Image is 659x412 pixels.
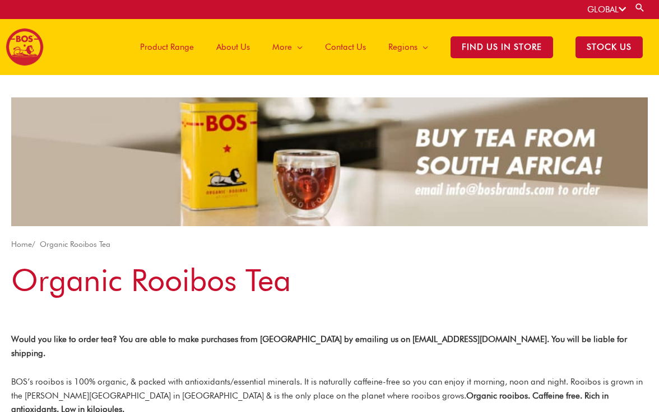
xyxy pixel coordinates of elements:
a: More [261,19,314,75]
a: Contact Us [314,19,377,75]
a: Regions [377,19,439,75]
span: STOCK US [576,36,643,58]
span: Find Us in Store [451,36,553,58]
span: Contact Us [325,30,366,64]
a: About Us [205,19,261,75]
span: Regions [388,30,417,64]
h1: Organic Rooibos Tea [11,259,648,302]
span: Product Range [140,30,194,64]
strong: Would you like to order tea? You are able to make purchases from [GEOGRAPHIC_DATA] by emailing us... [11,334,627,358]
a: Find Us in Store [439,19,564,75]
nav: Breadcrumb [11,237,648,251]
span: More [272,30,292,64]
a: Home [11,240,32,249]
a: GLOBAL [587,4,626,15]
a: Product Range [129,19,205,75]
a: STOCK US [564,19,654,75]
img: BOS logo finals-200px [6,28,44,66]
nav: Site Navigation [120,19,654,75]
span: About Us [216,30,250,64]
a: Search button [634,2,646,13]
